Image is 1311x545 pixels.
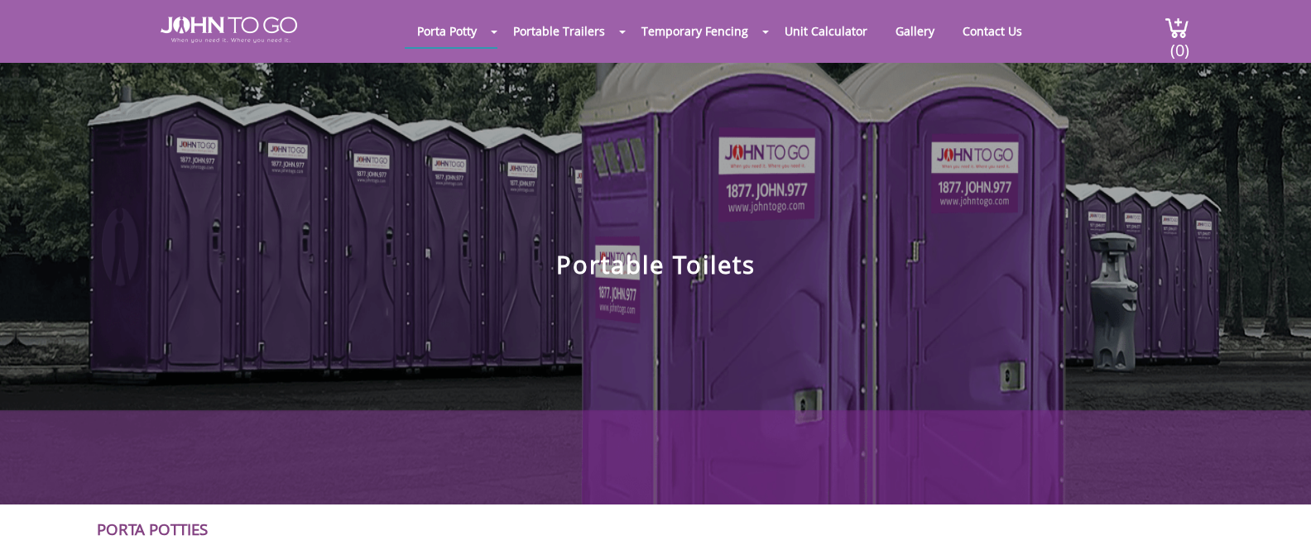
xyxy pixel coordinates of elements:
a: Unit Calculator [772,15,880,47]
a: Portable Trailers [501,15,617,47]
a: Gallery [883,15,947,47]
img: JOHN to go [161,17,297,43]
a: Porta Potties [97,519,208,539]
a: Temporary Fencing [629,15,761,47]
img: cart a [1165,17,1189,39]
a: Porta Potty [405,15,489,47]
a: Contact Us [950,15,1035,47]
span: (0) [1169,26,1189,61]
button: Live Chat [1245,479,1311,545]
